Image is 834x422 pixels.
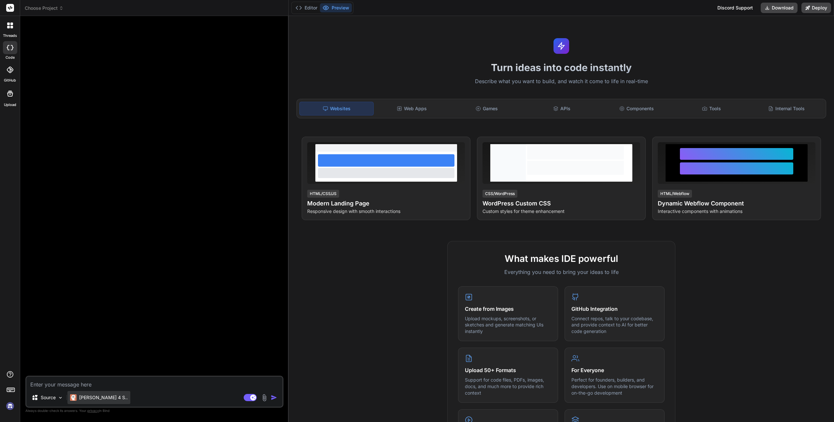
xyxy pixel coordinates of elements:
span: Choose Project [25,5,64,11]
p: Always double-check its answers. Your in Bind [25,408,283,414]
p: Describe what you want to build, and watch it come to life in real-time [293,77,830,86]
div: Internal Tools [750,102,823,115]
div: CSS/WordPress [482,190,517,198]
label: code [6,55,15,60]
label: threads [3,33,17,38]
p: Everything you need to bring your ideas to life [458,268,665,276]
div: Websites [299,102,374,115]
div: Components [600,102,673,115]
p: [PERSON_NAME] 4 S.. [79,394,128,401]
button: Download [761,3,798,13]
h4: Create from Images [465,305,551,313]
button: Editor [293,3,320,12]
h1: Turn ideas into code instantly [293,62,830,73]
img: icon [271,394,277,401]
div: HTML/CSS/JS [307,190,339,198]
div: Games [450,102,524,115]
p: Responsive design with smooth interactions [307,208,465,215]
div: Tools [675,102,748,115]
p: Interactive components with animations [658,208,815,215]
h4: GitHub Integration [571,305,658,313]
h4: Dynamic Webflow Component [658,199,815,208]
h2: What makes IDE powerful [458,252,665,265]
h4: Modern Landing Page [307,199,465,208]
p: Perfect for founders, builders, and developers. Use on mobile browser for on-the-go development [571,377,658,396]
h4: WordPress Custom CSS [482,199,640,208]
div: Discord Support [713,3,757,13]
button: Deploy [801,3,831,13]
span: privacy [87,409,99,413]
p: Connect repos, talk to your codebase, and provide context to AI for better code generation [571,315,658,335]
label: Upload [4,102,16,108]
img: Pick Models [58,395,63,400]
p: Upload mockups, screenshots, or sketches and generate matching UIs instantly [465,315,551,335]
p: Support for code files, PDFs, images, docs, and much more to provide rich context [465,377,551,396]
img: Claude 4 Sonnet [70,394,77,401]
div: Web Apps [375,102,449,115]
p: Custom styles for theme enhancement [482,208,640,215]
h4: For Everyone [571,366,658,374]
img: signin [5,400,16,412]
label: GitHub [4,78,16,83]
div: HTML/Webflow [658,190,692,198]
img: attachment [261,394,268,401]
p: Source [41,394,56,401]
div: APIs [525,102,598,115]
button: Preview [320,3,352,12]
h4: Upload 50+ Formats [465,366,551,374]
